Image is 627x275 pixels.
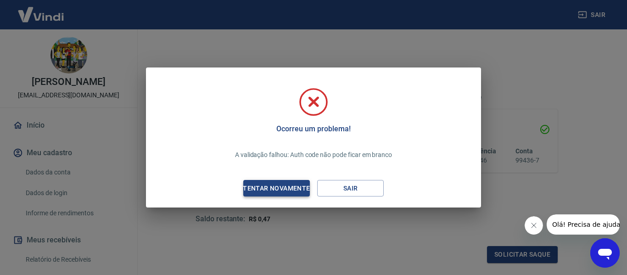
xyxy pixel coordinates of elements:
p: A validação falhou: Auth code não pode ficar em branco [235,150,392,160]
button: Tentar novamente [243,180,310,197]
iframe: Mensagem da empresa [547,214,620,235]
span: Olá! Precisa de ajuda? [6,6,77,14]
h5: Ocorreu um problema! [276,124,350,134]
iframe: Botão para abrir a janela de mensagens [590,238,620,268]
button: Sair [317,180,384,197]
iframe: Fechar mensagem [525,216,543,235]
div: Tentar novamente [232,183,321,194]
